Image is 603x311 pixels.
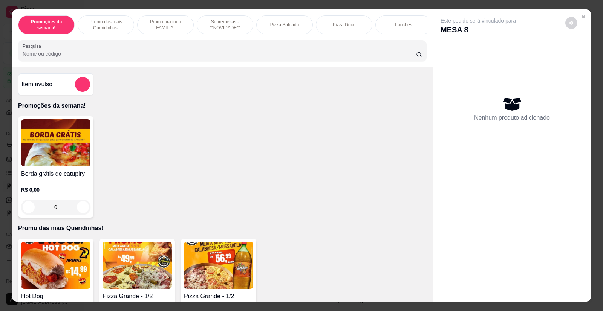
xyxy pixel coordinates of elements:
p: Lanches [395,22,412,28]
p: Promo das mais Queridinhas! [18,224,427,233]
img: product-image [21,119,90,166]
button: decrease-product-quantity [23,201,35,213]
p: Promo pra toda FAMILIA! [144,19,187,31]
button: Close [577,11,589,23]
button: decrease-product-quantity [565,17,577,29]
h4: Hot Dog [21,292,90,301]
p: R$ 0,00 [21,186,90,194]
button: add-separate-item [75,77,90,92]
img: product-image [103,242,172,289]
p: Sobremesas - **NOVIDADE** [203,19,247,31]
h4: Item avulso [21,80,52,89]
p: MESA 8 [441,24,516,35]
p: Pizza Doce [333,22,356,28]
h4: Pizza Grande - 1/2 calabresa e 1/2 mussarela [103,292,172,310]
p: Este pedido será vinculado para [441,17,516,24]
p: Pizza Salgada [270,22,299,28]
p: Promoções da semana! [24,19,68,31]
input: Pesquisa [23,50,416,58]
p: Promoções da semana! [18,101,427,110]
h4: Borda grátis de catupiry [21,169,90,178]
p: Nenhum produto adicionado [474,113,550,122]
button: increase-product-quantity [77,201,89,213]
p: Promo das mais Queridinhas! [84,19,128,31]
img: product-image [184,242,253,289]
label: Pesquisa [23,43,44,49]
h4: Pizza Grande - 1/2 Calabresa e 1/2 Mussarela + Refri 2L [184,292,253,310]
img: product-image [21,242,90,289]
